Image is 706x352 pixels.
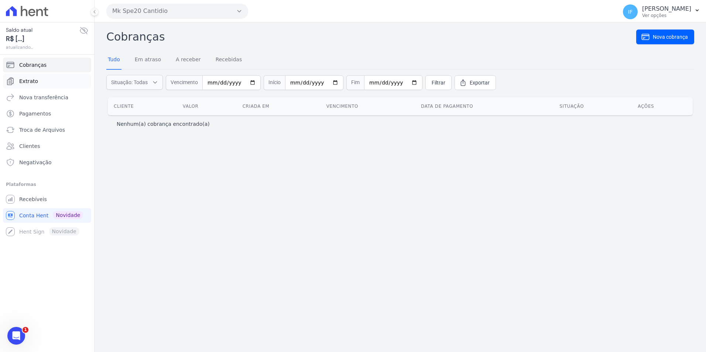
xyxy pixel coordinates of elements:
a: Cobranças [3,58,91,72]
a: Pagamentos [3,106,91,121]
th: Situação [554,97,632,115]
span: Exportar [470,79,490,86]
a: Em atraso [133,51,162,70]
h2: Cobranças [106,28,636,45]
span: Negativação [19,159,52,166]
span: Extrato [19,77,38,85]
th: Valor [177,97,237,115]
p: Nenhum(a) cobrança encontrado(a) [117,120,210,128]
span: 1 [23,327,28,333]
div: Plataformas [6,180,88,189]
a: Troca de Arquivos [3,122,91,137]
span: Conta Hent [19,212,48,219]
a: Conta Hent Novidade [3,208,91,223]
span: Clientes [19,142,40,150]
button: Situação: Todas [106,75,163,90]
span: Nova cobrança [653,33,688,41]
a: Negativação [3,155,91,170]
span: Filtrar [432,79,445,86]
th: Vencimento [321,97,415,115]
span: Fim [346,75,364,90]
a: Recebidas [214,51,244,70]
span: Troca de Arquivos [19,126,65,134]
span: Cobranças [19,61,47,69]
span: R$ [...] [6,34,79,44]
span: IF [628,9,633,14]
span: Pagamentos [19,110,51,117]
a: Tudo [106,51,121,70]
a: Nova transferência [3,90,91,105]
span: Situação: Todas [111,79,148,86]
button: Mk Spe20 Cantidio [106,4,248,18]
span: Início [264,75,285,90]
span: Nova transferência [19,94,68,101]
th: Data de pagamento [415,97,554,115]
p: Ver opções [642,13,691,18]
span: atualizando... [6,44,79,51]
nav: Sidebar [6,58,88,239]
th: Ações [632,97,693,115]
a: Clientes [3,139,91,153]
button: IF [PERSON_NAME] Ver opções [617,1,706,22]
span: Recebíveis [19,196,47,203]
span: Vencimento [166,75,202,90]
th: Criada em [237,97,321,115]
a: Nova cobrança [636,30,694,44]
p: [PERSON_NAME] [642,5,691,13]
a: Filtrar [425,75,452,90]
a: Recebíveis [3,192,91,207]
span: Novidade [53,211,83,219]
a: A receber [174,51,202,70]
span: Saldo atual [6,26,79,34]
a: Extrato [3,74,91,89]
th: Cliente [108,97,177,115]
a: Exportar [455,75,496,90]
iframe: Intercom live chat [7,327,25,345]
